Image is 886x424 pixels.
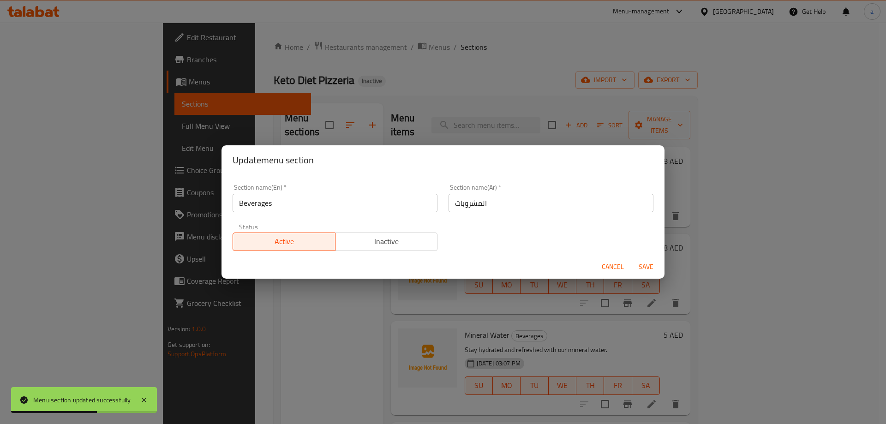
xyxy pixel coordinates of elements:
span: Cancel [602,261,624,273]
div: Menu section updated successfully [33,395,131,405]
input: Please enter section name(en) [233,194,437,212]
h2: Update menu section [233,153,653,167]
input: Please enter section name(ar) [449,194,653,212]
button: Inactive [335,233,438,251]
span: Save [635,261,657,273]
span: Active [237,235,332,248]
button: Active [233,233,335,251]
button: Save [631,258,661,275]
button: Cancel [598,258,628,275]
span: Inactive [339,235,434,248]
